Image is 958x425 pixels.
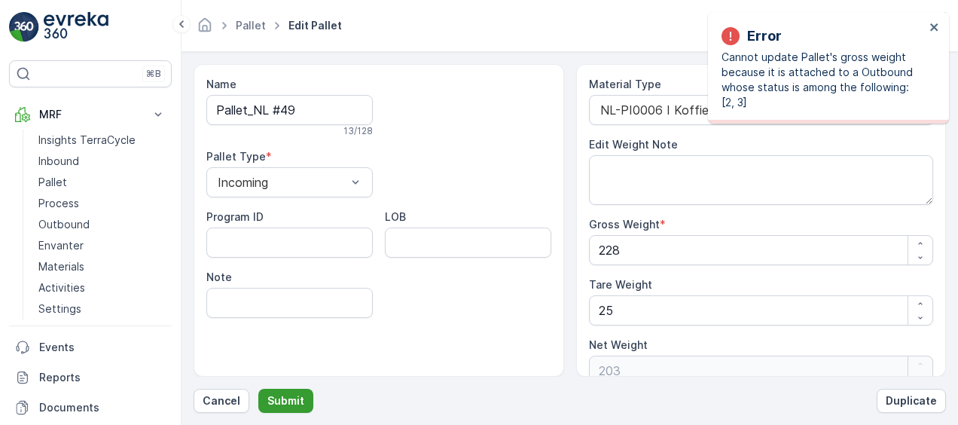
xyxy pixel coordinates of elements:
[877,389,946,413] button: Duplicate
[38,154,79,169] p: Inbound
[38,196,79,211] p: Process
[236,19,266,32] a: Pallet
[32,235,172,256] a: Envanter
[38,238,84,253] p: Envanter
[267,393,304,408] p: Submit
[32,130,172,151] a: Insights TerraCycle
[32,277,172,298] a: Activities
[9,362,172,393] a: Reports
[38,133,136,148] p: Insights TerraCycle
[32,214,172,235] a: Outbound
[206,150,266,163] label: Pallet Type
[206,271,232,283] label: Note
[44,12,108,42] img: logo_light-DOdMpM7g.png
[9,332,172,362] a: Events
[258,389,313,413] button: Submit
[32,256,172,277] a: Materials
[285,18,345,33] span: Edit Pallet
[39,107,142,122] p: MRF
[32,193,172,214] a: Process
[747,26,782,47] p: Error
[146,68,161,80] p: ⌘B
[38,217,90,232] p: Outbound
[589,278,652,291] label: Tare Weight
[38,301,81,316] p: Settings
[385,210,406,223] label: LOB
[589,78,661,90] label: Material Type
[343,125,373,137] p: 13 / 128
[38,259,84,274] p: Materials
[9,12,39,42] img: logo
[9,99,172,130] button: MRF
[39,400,166,415] p: Documents
[32,172,172,193] a: Pallet
[929,21,940,35] button: close
[38,280,85,295] p: Activities
[722,50,925,110] p: Cannot update Pallet's gross weight because it is attached to a Outbound whose status is among th...
[38,175,67,190] p: Pallet
[32,298,172,320] a: Settings
[9,393,172,423] a: Documents
[589,338,648,351] label: Net Weight
[203,393,240,408] p: Cancel
[194,389,249,413] button: Cancel
[206,78,236,90] label: Name
[589,218,660,231] label: Gross Weight
[197,23,213,35] a: Homepage
[32,151,172,172] a: Inbound
[589,138,678,151] label: Edit Weight Note
[886,393,937,408] p: Duplicate
[39,370,166,385] p: Reports
[206,210,264,223] label: Program ID
[39,340,166,355] p: Events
